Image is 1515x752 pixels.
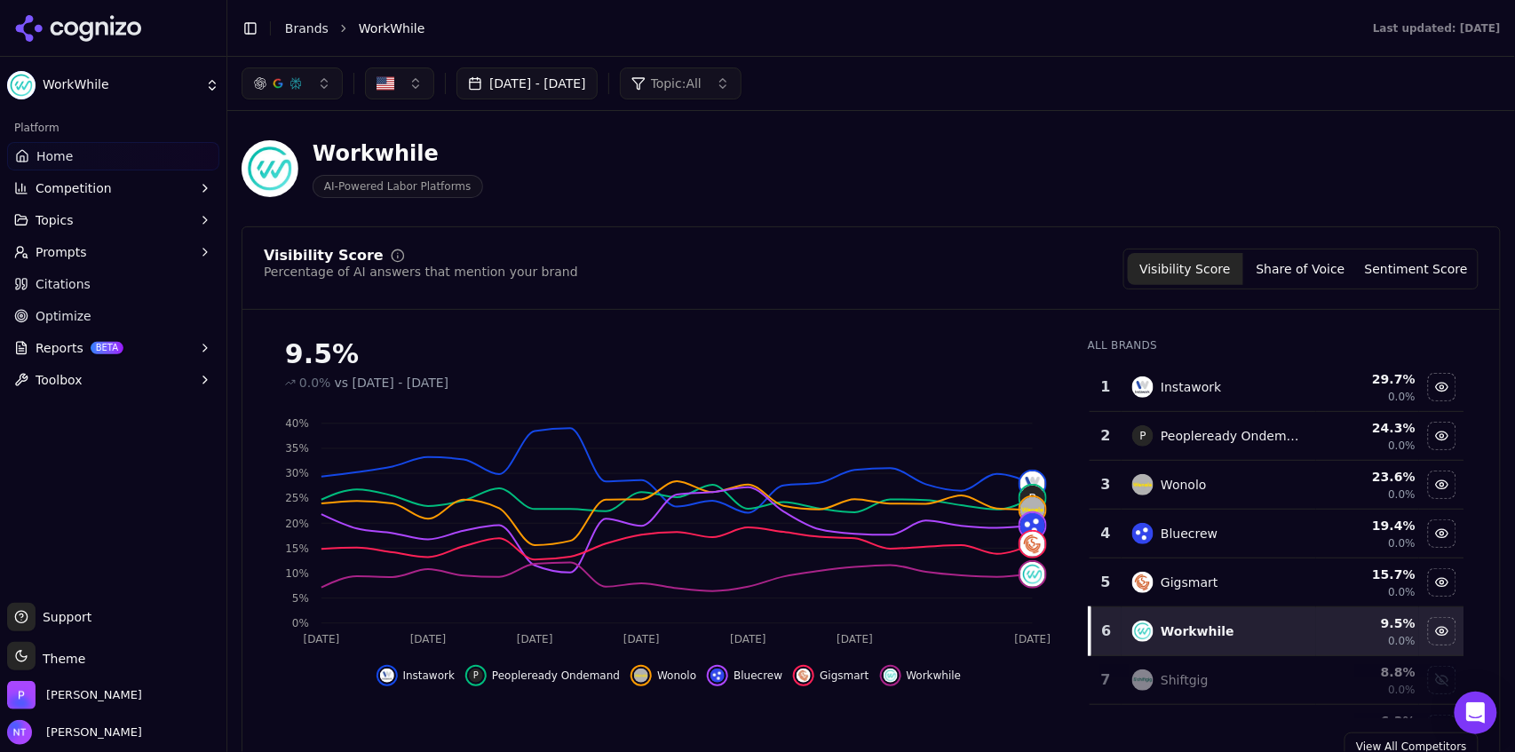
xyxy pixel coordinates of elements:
[1161,671,1208,689] div: Shiftgig
[793,665,869,686] button: Hide gigsmart data
[377,75,394,92] img: United States
[710,669,725,683] img: bluecrew
[7,681,36,709] img: Perrill
[403,669,456,683] span: Instawork
[1161,476,1206,494] div: Wonolo
[1389,683,1416,697] span: 0.0%
[1389,634,1416,648] span: 0.0%
[1090,461,1464,510] tr: 3wonoloWonolo23.6%0.0%Hide wonolo data
[657,669,696,683] span: Wonolo
[884,669,898,683] img: workwhile
[631,665,696,686] button: Hide wonolo data
[1320,419,1416,437] div: 24.3 %
[264,249,384,263] div: Visibility Score
[1320,468,1416,486] div: 23.6 %
[1161,378,1221,396] div: Instawork
[1428,471,1456,499] button: Hide wonolo data
[304,634,340,646] tspan: [DATE]
[1097,669,1114,691] div: 7
[1428,519,1456,548] button: Hide bluecrew data
[907,669,962,683] span: Workwhile
[7,302,219,330] a: Optimize
[242,140,298,197] img: WorkWhile
[7,720,32,745] img: Nate Tower
[285,493,309,505] tspan: 25%
[335,374,449,392] span: vs [DATE] - [DATE]
[1428,666,1456,694] button: Show shiftgig data
[651,75,702,92] span: Topic: All
[1389,487,1416,502] span: 0.0%
[1132,669,1154,691] img: shiftgig
[36,243,87,261] span: Prompts
[264,263,578,281] div: Percentage of AI answers that mention your brand
[36,147,73,165] span: Home
[797,669,811,683] img: gigsmart
[1161,622,1234,640] div: Workwhile
[7,681,142,709] button: Open organization switcher
[7,114,219,142] div: Platform
[292,617,309,629] tspan: 0%
[313,175,483,198] span: AI-Powered Labor Platforms
[36,371,83,389] span: Toolbox
[7,334,219,362] button: ReportsBETA
[1090,656,1464,705] tr: 7shiftgigShiftgig8.8%0.0%Show shiftgig data
[634,669,648,683] img: wonolo
[1161,427,1305,445] div: Peopleready Ondemand
[36,275,91,293] span: Citations
[1132,474,1154,495] img: wonolo
[285,21,329,36] a: Brands
[1389,585,1416,599] span: 0.0%
[517,634,553,646] tspan: [DATE]
[1389,439,1416,453] span: 0.0%
[43,77,198,93] span: WorkWhile
[1320,370,1416,388] div: 29.7 %
[1097,572,1114,593] div: 5
[36,608,91,626] span: Support
[7,71,36,99] img: WorkWhile
[359,20,425,37] span: WorkWhile
[1099,621,1114,642] div: 6
[734,669,782,683] span: Bluecrew
[292,592,309,605] tspan: 5%
[623,634,660,646] tspan: [DATE]
[7,238,219,266] button: Prompts
[299,374,331,392] span: 0.0%
[1320,663,1416,681] div: 8.8 %
[7,206,219,234] button: Topics
[1097,474,1114,495] div: 3
[1132,523,1154,544] img: bluecrew
[7,174,219,202] button: Competition
[1161,574,1218,591] div: Gigsmart
[1320,517,1416,534] div: 19.4 %
[1428,617,1456,645] button: Hide workwhile data
[1320,566,1416,583] div: 15.7 %
[285,338,1052,370] div: 9.5%
[1097,376,1114,398] div: 1
[1020,497,1045,522] img: wonolo
[1320,614,1416,632] div: 9.5 %
[1015,634,1051,646] tspan: [DATE]
[456,67,598,99] button: [DATE] - [DATE]
[469,669,483,683] span: P
[36,339,83,357] span: Reports
[1132,621,1154,642] img: workwhile
[465,665,620,686] button: Hide peopleready ondemand data
[377,665,456,686] button: Hide instawork data
[1020,532,1045,557] img: gigsmart
[7,366,219,394] button: Toolbox
[36,211,74,229] span: Topics
[730,634,766,646] tspan: [DATE]
[285,468,309,480] tspan: 30%
[1428,422,1456,450] button: Hide peopleready ondemand data
[91,342,123,354] span: BETA
[1389,536,1416,550] span: 0.0%
[7,270,219,298] a: Citations
[492,669,620,683] span: Peopleready Ondemand
[1020,486,1045,511] span: P
[7,720,142,745] button: Open user button
[1090,607,1464,656] tr: 6workwhileWorkwhile9.5%0.0%Hide workwhile data
[36,179,112,197] span: Competition
[285,417,309,430] tspan: 40%
[1428,373,1456,401] button: Hide instawork data
[36,307,91,325] span: Optimize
